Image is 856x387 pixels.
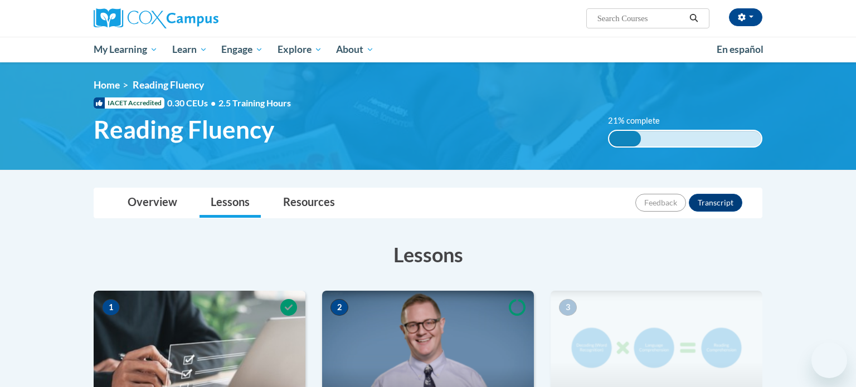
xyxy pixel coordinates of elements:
button: Feedback [635,194,686,212]
a: My Learning [86,37,165,62]
span: IACET Accredited [94,97,164,109]
a: Overview [116,188,188,218]
a: About [329,37,382,62]
a: Explore [270,37,329,62]
span: Reading Fluency [133,79,204,91]
button: Search [685,12,702,25]
span: About [336,43,374,56]
a: Home [94,79,120,91]
span: Explore [278,43,322,56]
a: Lessons [200,188,261,218]
span: 0.30 CEUs [167,97,218,109]
div: Main menu [77,37,779,62]
button: Transcript [689,194,742,212]
a: Learn [165,37,215,62]
input: Search Courses [596,12,685,25]
a: Engage [214,37,270,62]
span: 3 [559,299,577,316]
a: Cox Campus [94,8,305,28]
div: 21% complete [609,131,641,146]
button: Account Settings [729,8,762,26]
span: Reading Fluency [94,115,274,144]
iframe: Button to launch messaging window [811,342,847,378]
a: En español [709,38,771,61]
label: 21% complete [608,115,672,127]
span: 1 [102,299,120,316]
span: 2 [330,299,348,316]
span: Engage [221,43,263,56]
img: Cox Campus [94,8,218,28]
span: Learn [172,43,207,56]
span: • [211,97,216,108]
span: 2.5 Training Hours [218,97,291,108]
span: My Learning [94,43,158,56]
span: En español [717,43,763,55]
h3: Lessons [94,241,762,268]
a: Resources [272,188,346,218]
